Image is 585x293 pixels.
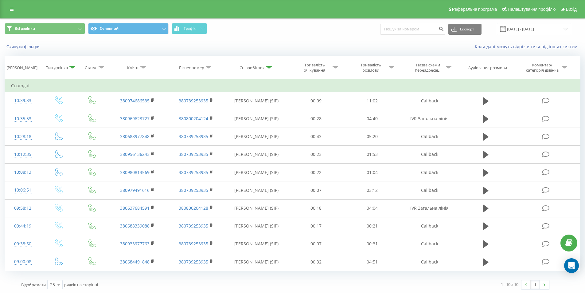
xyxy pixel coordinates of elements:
[179,223,208,229] a: 380739253935
[120,133,150,139] a: 380688977848
[225,145,288,163] td: [PERSON_NAME] (SIP)
[225,217,288,235] td: [PERSON_NAME] (SIP)
[179,98,208,104] a: 380739253935
[120,187,150,193] a: 380979491616
[400,128,458,145] td: Callback
[288,110,344,128] td: 00:28
[225,110,288,128] td: [PERSON_NAME] (SIP)
[11,220,35,232] div: 09:44:19
[400,217,458,235] td: Callback
[400,110,458,128] td: IVR Загальна лінія
[21,282,46,287] span: Відображати
[566,7,577,12] span: Вихід
[50,282,55,288] div: 25
[344,199,400,217] td: 04:04
[11,166,35,178] div: 10:08:13
[120,151,150,157] a: 380956136243
[288,235,344,253] td: 00:07
[11,202,35,214] div: 09:58:12
[64,282,98,287] span: рядків на сторінці
[11,256,35,268] div: 09:00:08
[344,92,400,110] td: 11:02
[354,62,387,73] div: Тривалість розмови
[531,280,540,289] a: 1
[225,181,288,199] td: [PERSON_NAME] (SIP)
[6,65,37,70] div: [PERSON_NAME]
[127,65,139,70] div: Клієнт
[15,26,35,31] span: Всі дзвінки
[411,62,444,73] div: Назва схеми переадресації
[400,235,458,253] td: Callback
[184,26,196,31] span: Графік
[344,235,400,253] td: 00:31
[288,128,344,145] td: 00:43
[120,223,150,229] a: 380688339088
[475,44,580,49] a: Коли дані можуть відрізнятися вiд інших систем
[179,259,208,265] a: 380739253935
[225,235,288,253] td: [PERSON_NAME] (SIP)
[179,151,208,157] a: 380739253935
[11,184,35,196] div: 10:06:51
[11,131,35,143] div: 10:28:18
[400,92,458,110] td: Callback
[344,253,400,271] td: 04:51
[179,133,208,139] a: 380739253935
[288,92,344,110] td: 00:09
[298,62,331,73] div: Тривалість очікування
[11,148,35,160] div: 10:12:35
[11,238,35,250] div: 09:38:50
[344,181,400,199] td: 03:12
[225,253,288,271] td: [PERSON_NAME] (SIP)
[225,92,288,110] td: [PERSON_NAME] (SIP)
[288,145,344,163] td: 00:23
[400,164,458,181] td: Callback
[400,253,458,271] td: Callback
[564,258,579,273] div: Open Intercom Messenger
[288,164,344,181] td: 00:22
[400,181,458,199] td: Callback
[5,80,580,92] td: Сьогодні
[400,145,458,163] td: Callback
[508,7,556,12] span: Налаштування профілю
[179,169,208,175] a: 380739253935
[5,44,43,49] button: Скинути фільтри
[225,128,288,145] td: [PERSON_NAME] (SIP)
[120,241,150,247] a: 380933977763
[344,217,400,235] td: 00:21
[120,205,150,211] a: 380637684591
[179,205,208,211] a: 380800204128
[452,7,497,12] span: Реферальна програма
[11,95,35,107] div: 10:39:33
[46,65,68,70] div: Тип дзвінка
[179,65,204,70] div: Бізнес номер
[225,199,288,217] td: [PERSON_NAME] (SIP)
[120,116,150,121] a: 380969623727
[172,23,207,34] button: Графік
[120,169,150,175] a: 380980813569
[288,217,344,235] td: 00:17
[344,164,400,181] td: 01:04
[85,65,97,70] div: Статус
[240,65,265,70] div: Співробітник
[288,253,344,271] td: 00:32
[400,199,458,217] td: IVR Загальна лінія
[120,259,150,265] a: 380684491848
[179,187,208,193] a: 380739253935
[380,24,445,35] input: Пошук за номером
[344,110,400,128] td: 04:40
[179,241,208,247] a: 380739253935
[288,199,344,217] td: 00:18
[448,24,482,35] button: Експорт
[344,145,400,163] td: 01:53
[468,65,507,70] div: Аудіозапис розмови
[179,116,208,121] a: 380800204124
[501,281,518,287] div: 1 - 10 з 10
[344,128,400,145] td: 05:20
[88,23,169,34] button: Основний
[524,62,560,73] div: Коментар/категорія дзвінка
[120,98,150,104] a: 380974686535
[288,181,344,199] td: 00:07
[225,164,288,181] td: [PERSON_NAME] (SIP)
[5,23,85,34] button: Всі дзвінки
[11,113,35,125] div: 10:35:53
